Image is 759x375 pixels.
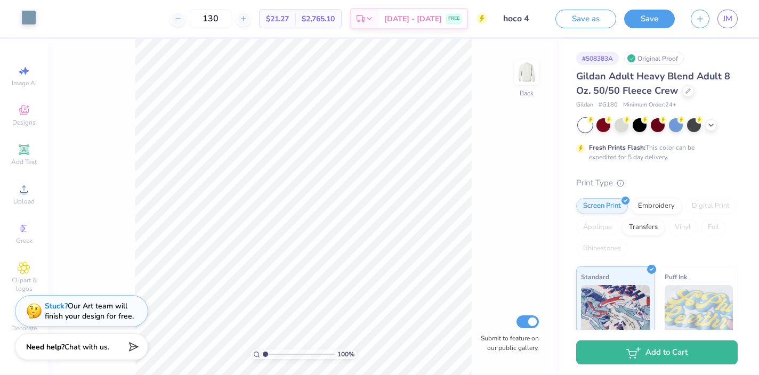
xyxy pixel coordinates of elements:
[576,198,628,214] div: Screen Print
[665,285,733,338] img: Puff Ink
[12,79,37,87] span: Image AI
[16,237,33,245] span: Greek
[624,10,675,28] button: Save
[26,342,64,352] strong: Need help?
[599,101,618,110] span: # G180
[475,333,539,353] label: Submit to feature on our public gallery.
[576,340,738,364] button: Add to Cart
[701,219,726,235] div: Foil
[64,342,109,352] span: Chat with us.
[12,118,36,127] span: Designs
[668,219,698,235] div: Vinyl
[448,15,459,22] span: FREE
[581,271,609,282] span: Standard
[555,10,616,28] button: Save as
[581,285,650,338] img: Standard
[665,271,687,282] span: Puff Ink
[13,197,35,206] span: Upload
[576,241,628,257] div: Rhinestones
[576,101,593,110] span: Gildan
[516,62,537,83] img: Back
[45,301,134,321] div: Our Art team will finish your design for free.
[589,143,645,152] strong: Fresh Prints Flash:
[576,177,738,189] div: Print Type
[190,9,231,28] input: – –
[717,10,738,28] a: JM
[589,143,720,162] div: This color can be expedited for 5 day delivery.
[623,101,676,110] span: Minimum Order: 24 +
[631,198,682,214] div: Embroidery
[45,301,68,311] strong: Stuck?
[11,158,37,166] span: Add Text
[622,219,665,235] div: Transfers
[685,198,737,214] div: Digital Print
[495,8,547,29] input: Untitled Design
[266,13,289,25] span: $21.27
[576,70,730,97] span: Gildan Adult Heavy Blend Adult 8 Oz. 50/50 Fleece Crew
[723,13,732,25] span: JM
[5,276,43,293] span: Clipart & logos
[302,13,335,25] span: $2,765.10
[520,88,534,98] div: Back
[624,52,684,65] div: Original Proof
[11,324,37,332] span: Decorate
[576,219,619,235] div: Applique
[337,349,354,359] span: 100 %
[576,52,619,65] div: # 508383A
[384,13,442,25] span: [DATE] - [DATE]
